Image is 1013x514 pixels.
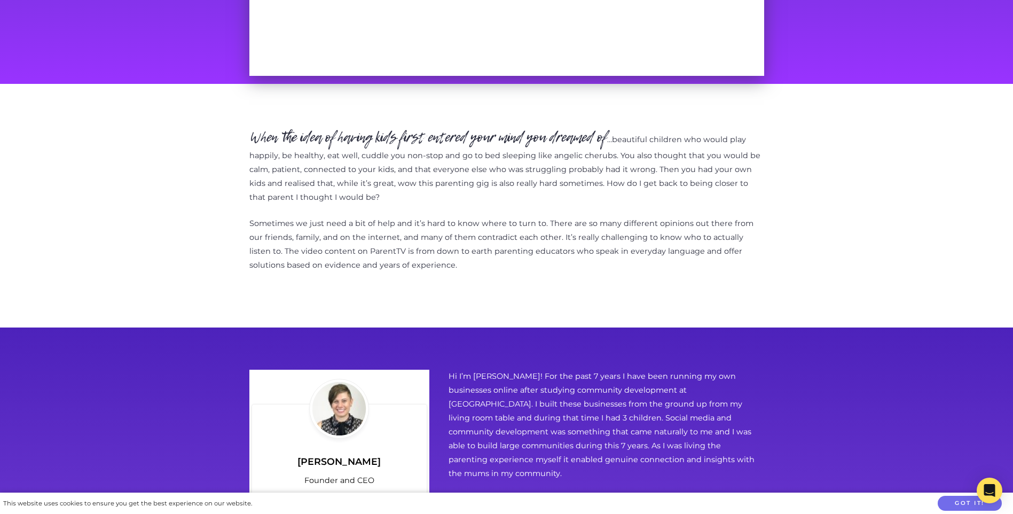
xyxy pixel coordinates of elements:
p: Hi I’m [PERSON_NAME]! For the past 7 years I have been running my own businesses online after stu... [449,370,757,480]
h5: [PERSON_NAME] [278,456,402,467]
button: Got it! [938,496,1002,511]
div: Open Intercom Messenger [977,478,1002,503]
em: When the idea of having kids first entered your mind you dreamed of [249,128,606,146]
img: Image-from-iOS-copy-90x90.jpg [309,379,369,439]
p: Sometimes we just need a bit of help and it’s hard to know where to turn to. There are so many di... [249,217,764,272]
div: This website uses cookies to ensure you get the best experience on our website. [3,498,252,509]
li: Founder and CEO [304,474,374,488]
p: …beautiful children who would play happily, be healthy, eat well, cuddle you non-stop and go to b... [249,126,764,205]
